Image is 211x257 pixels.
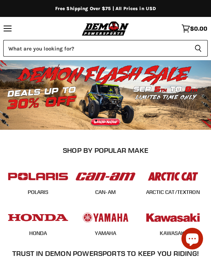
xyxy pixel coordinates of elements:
[190,25,207,32] span: $0.00
[9,146,202,155] h2: SHOP BY POPULAR MAKE
[105,120,106,121] li: Page dot 3
[179,228,205,251] inbox-online-store-chat: Shopify online store chat
[3,40,189,57] input: Search
[74,189,137,196] a: CAN-AM
[74,164,137,189] img: POPULAR_MAKE_logo_1_adc20308-ab24-48c4-9fac-e3c1a623d575.jpg
[74,230,137,237] a: YAMAHA
[100,120,102,121] li: Page dot 2
[189,40,208,57] button: Search
[141,189,205,196] a: ARCTIC CAT/TEXTRON
[6,230,70,237] a: HONDA
[114,120,116,121] li: Page dot 5
[3,40,208,57] form: Product
[109,120,111,121] li: Page dot 4
[80,20,131,36] img: Demon Powersports
[6,164,70,189] img: POPULAR_MAKE_logo_2_dba48cf1-af45-46d4-8f73-953a0f002620.jpg
[74,205,137,230] img: POPULAR_MAKE_logo_5_20258e7f-293c-4aac-afa8-159eaa299126.jpg
[95,120,97,121] li: Page dot 1
[141,164,205,189] img: POPULAR_MAKE_logo_3_027535af-6171-4c5e-a9bc-f0eccd05c5d6.jpg
[6,205,70,230] img: POPULAR_MAKE_logo_4_4923a504-4bac-4306-a1be-165a52280178.jpg
[178,21,211,36] a: $0.00
[6,189,70,196] a: POLARIS
[141,230,205,237] a: KAWASAKI
[141,205,205,230] img: POPULAR_MAKE_logo_6_76e8c46f-2d1e-4ecc-b320-194822857d41.jpg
